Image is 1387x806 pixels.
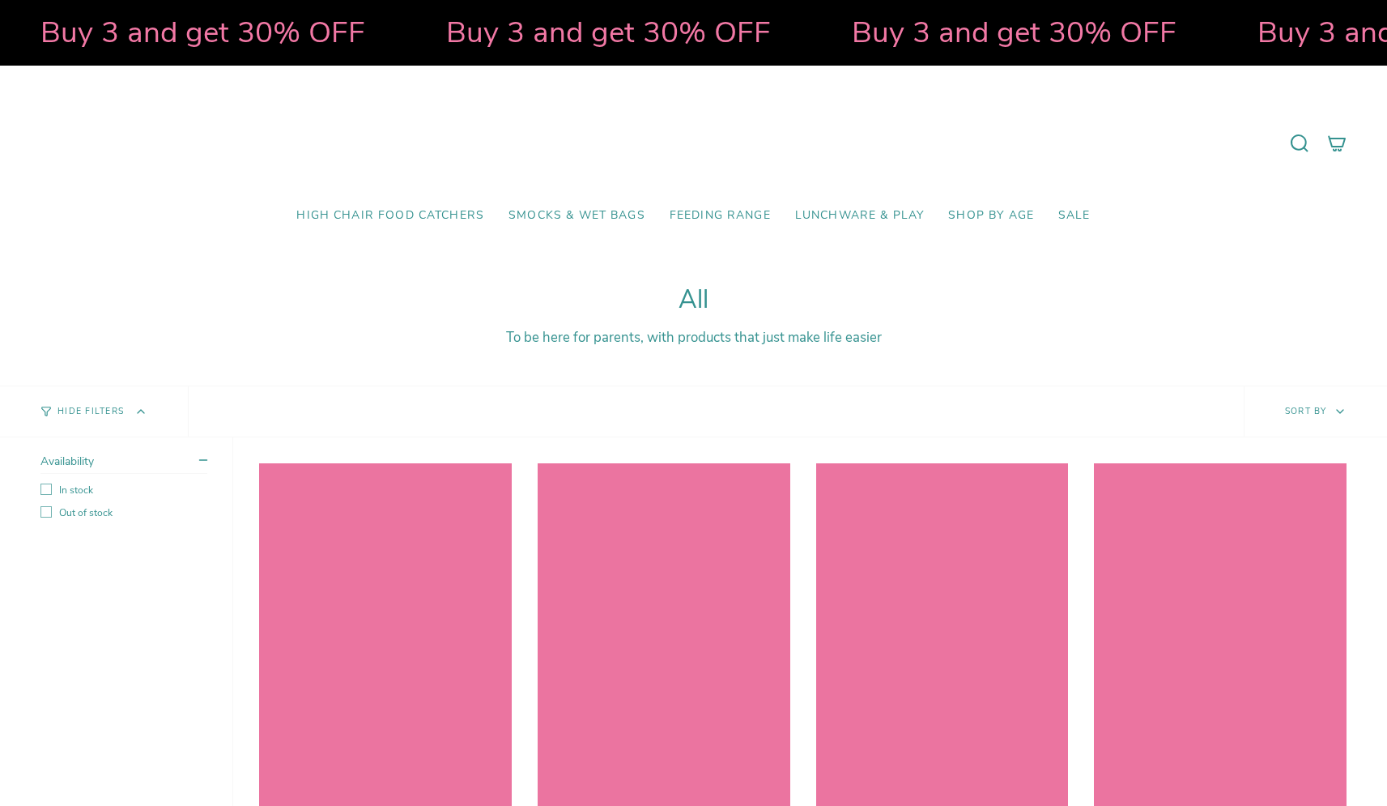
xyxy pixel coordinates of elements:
span: Shop by Age [948,209,1034,223]
span: High Chair Food Catchers [296,209,484,223]
a: Lunchware & Play [783,197,936,235]
label: In stock [40,484,207,497]
span: Sort by [1285,405,1327,417]
strong: Buy 3 and get 30% OFF [824,12,1149,53]
a: Smocks & Wet Bags [496,197,657,235]
span: Feeding Range [670,209,771,223]
label: Out of stock [40,506,207,519]
button: Sort by [1244,386,1387,437]
a: Mumma’s Little Helpers [554,90,833,197]
summary: Availability [40,454,207,474]
span: Lunchware & Play [795,209,924,223]
span: Availability [40,454,94,469]
a: High Chair Food Catchers [284,197,496,235]
a: Shop by Age [936,197,1046,235]
span: Smocks & Wet Bags [508,209,645,223]
strong: Buy 3 and get 30% OFF [13,12,338,53]
span: Hide Filters [57,407,124,416]
a: Feeding Range [657,197,783,235]
h1: All [40,285,1347,315]
span: SALE [1058,209,1091,223]
strong: Buy 3 and get 30% OFF [419,12,743,53]
a: SALE [1046,197,1103,235]
span: To be here for parents, with products that just make life easier [506,328,882,347]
